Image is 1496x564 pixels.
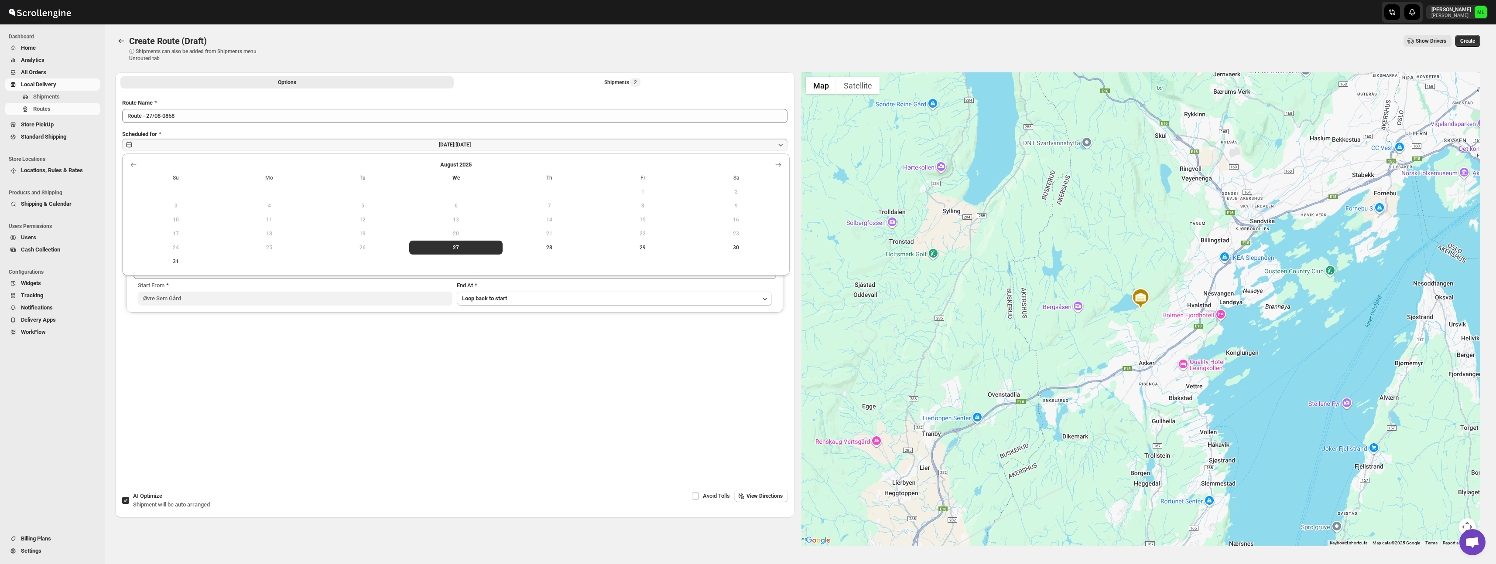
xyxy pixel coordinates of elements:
[599,174,686,181] span: Fr
[455,142,471,148] span: [DATE]
[21,81,56,88] span: Local Delivery
[133,216,219,223] span: 10
[316,171,409,185] th: Tuesday
[689,227,783,241] button: Saturday August 23 2025
[596,199,689,213] button: Friday August 8 2025
[21,44,36,51] span: Home
[693,244,779,251] span: 30
[506,216,592,223] span: 14
[457,281,772,290] div: End At
[21,121,54,128] span: Store PickUp
[599,202,686,209] span: 8
[133,202,219,209] span: 3
[223,213,316,227] button: Monday August 11 2025
[455,76,789,88] button: Selected Shipments
[804,535,832,546] a: Open this area in Google Maps (opens a new window)
[506,230,592,237] span: 21
[503,227,596,241] button: Thursday August 21 2025
[693,230,779,237] span: 23
[316,213,409,227] button: Tuesday August 12 2025
[596,227,689,241] button: Friday August 22 2025
[9,268,100,275] span: Configurations
[413,174,499,181] span: We
[226,216,312,223] span: 11
[21,292,43,299] span: Tracking
[5,91,100,103] button: Shipments
[7,1,72,23] img: ScrollEngine
[409,171,503,185] th: Wednesday
[693,188,779,195] span: 2
[1458,518,1476,536] button: Map camera controls
[133,501,210,508] span: Shipment will be auto arranged
[5,164,100,177] button: Locations, Rules & Rates
[413,230,499,237] span: 20
[409,241,503,255] button: Today Wednesday August 27 2025
[409,227,503,241] button: Wednesday August 20 2025
[409,199,503,213] button: Wednesday August 6 2025
[693,216,779,223] span: 16
[1475,6,1487,18] span: Michael Lunga
[5,198,100,210] button: Shipping & Calendar
[133,230,219,237] span: 17
[1431,6,1471,13] p: [PERSON_NAME]
[596,213,689,227] button: Friday August 15 2025
[115,35,127,47] button: Routes
[138,282,164,289] span: Start From
[413,202,499,209] span: 6
[319,230,406,237] span: 19
[122,99,153,106] span: Route Name
[5,66,100,78] button: All Orders
[223,199,316,213] button: Monday August 4 2025
[599,216,686,223] span: 15
[1459,529,1486,555] a: Open chat
[1330,540,1367,546] button: Keyboard shortcuts
[5,277,100,289] button: Widgets
[115,92,794,421] div: All Route Options
[316,199,409,213] button: Tuesday August 5 2025
[21,57,45,63] span: Analytics
[5,42,100,54] button: Home
[21,133,66,140] span: Standard Shipping
[599,244,686,251] span: 29
[689,199,783,213] button: Saturday August 9 2025
[127,159,140,171] button: Show previous month, July 2025
[226,230,312,237] span: 18
[462,295,507,302] span: Loop back to start
[503,171,596,185] th: Thursday
[1404,35,1451,47] button: Show Drivers
[746,493,783,499] span: View Directions
[129,227,223,241] button: Sunday August 17 2025
[689,213,783,227] button: Saturday August 16 2025
[21,167,83,173] span: Locations, Rules & Rates
[226,202,312,209] span: 4
[9,189,100,196] span: Products and Shipping
[5,244,100,256] button: Cash Collection
[9,33,100,40] span: Dashboard
[5,533,100,545] button: Billing Plans
[703,493,730,499] span: Avoid Tolls
[1443,540,1478,545] a: Report a map error
[634,79,637,86] span: 2
[1460,37,1475,44] span: Create
[129,241,223,255] button: Sunday August 24 2025
[503,213,596,227] button: Thursday August 14 2025
[278,79,296,86] span: Options
[772,159,784,171] button: Show next month, September 2025
[133,493,162,499] span: AI Optimize
[319,202,406,209] span: 5
[21,304,53,311] span: Notifications
[596,185,689,199] button: Friday August 1 2025
[689,171,783,185] th: Saturday
[319,174,406,181] span: Tu
[409,213,503,227] button: Wednesday August 13 2025
[21,316,56,323] span: Delivery Apps
[1431,13,1471,18] p: [PERSON_NAME]
[122,109,787,123] input: Eg: Bengaluru Route
[223,227,316,241] button: Monday August 18 2025
[5,326,100,338] button: WorkFlow
[599,230,686,237] span: 22
[21,547,41,554] span: Settings
[503,241,596,255] button: Thursday August 28 2025
[316,241,409,255] button: Tuesday August 26 2025
[5,54,100,66] button: Analytics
